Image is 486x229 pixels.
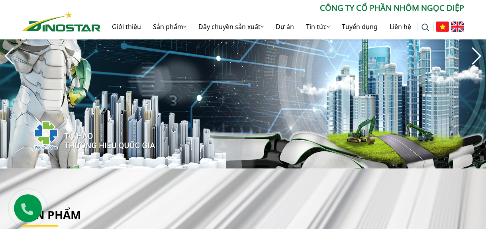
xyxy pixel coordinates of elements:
img: thqg [10,106,157,160]
a: Dây chuyền sản xuất [192,14,270,39]
img: Tiếng Việt [436,22,449,32]
a: Liên hệ [384,14,417,39]
img: English [451,22,464,32]
p: CÔNG TY CỔ PHẦN NHÔM NGỌC DIỆP [101,2,464,14]
a: Dự án [270,14,300,39]
a: Sản phẩm [22,207,81,222]
a: Tuyển dụng [336,14,384,39]
a: Giới thiệu [106,14,147,39]
a: Sản phẩm [147,14,192,39]
img: search [421,23,429,31]
a: Tin tức [300,14,336,39]
img: Nhôm Dinostar [22,12,101,31]
div: Next slide [471,47,482,65]
a: Nhôm Dinostar [22,10,101,31]
div: Previous slide [4,47,15,65]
